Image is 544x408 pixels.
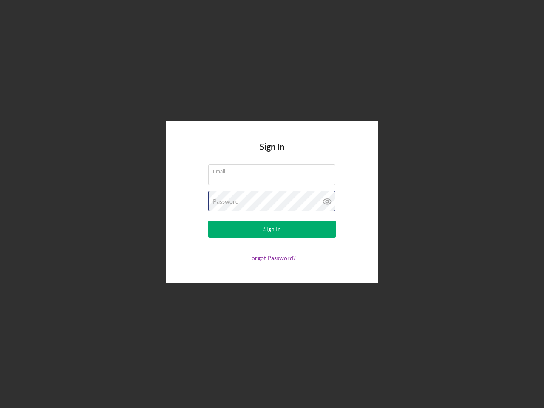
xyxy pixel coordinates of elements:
[263,221,281,238] div: Sign In
[260,142,284,164] h4: Sign In
[213,165,335,174] label: Email
[248,254,296,261] a: Forgot Password?
[213,198,239,205] label: Password
[208,221,336,238] button: Sign In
